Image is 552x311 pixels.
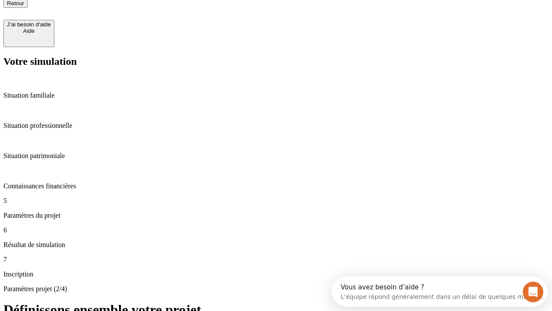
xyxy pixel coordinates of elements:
p: Paramètres projet (2/4) [3,285,549,293]
p: 7 [3,256,549,263]
div: L’équipe répond généralement dans un délai de quelques minutes. [9,14,212,23]
div: Vous avez besoin d’aide ? [9,7,212,14]
p: 5 [3,197,549,205]
p: Paramètres du projet [3,212,549,219]
div: Aide [7,28,51,34]
div: Ouvrir le Messenger Intercom [3,3,238,27]
p: Résultat de simulation [3,241,549,249]
p: Situation familiale [3,92,549,99]
button: J’ai besoin d'aideAide [3,20,54,47]
p: Situation professionnelle [3,122,549,130]
p: Inscription [3,270,549,278]
p: Situation patrimoniale [3,152,549,160]
h2: Votre simulation [3,56,549,67]
p: 6 [3,226,549,234]
iframe: Intercom live chat [523,282,543,302]
div: J’ai besoin d'aide [7,21,51,28]
iframe: Intercom live chat discovery launcher [332,276,548,307]
p: Connaissances financières [3,182,549,190]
